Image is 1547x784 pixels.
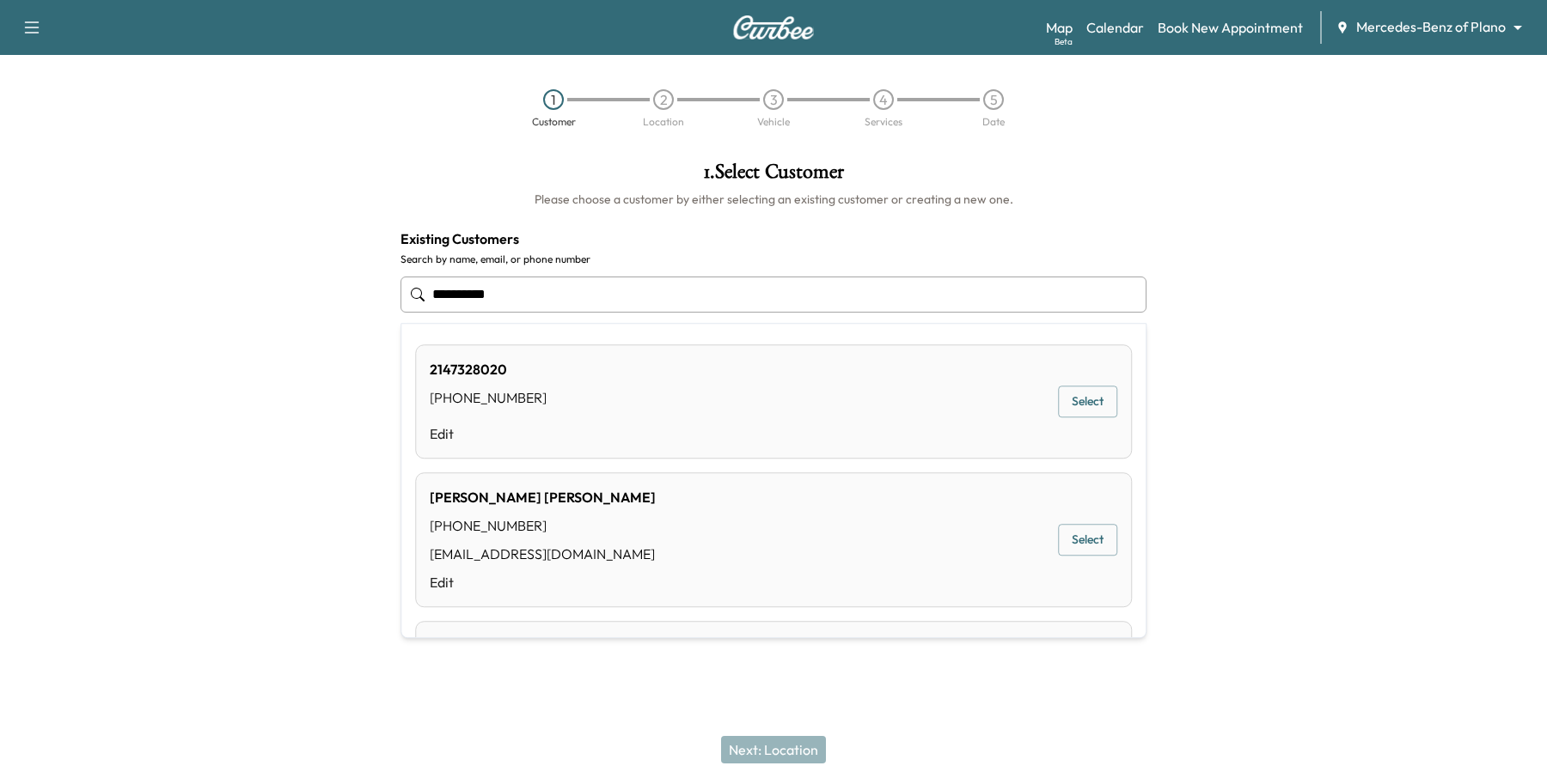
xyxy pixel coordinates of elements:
label: Search by name, email, or phone number [401,252,1146,266]
div: [PHONE_NUMBER] [430,387,547,408]
h6: Please choose a customer by either selecting an existing customer or creating a new one. [401,191,1146,208]
div: [PHONE_NUMBER] [430,515,656,536]
div: 5 [983,89,1004,110]
div: Beta [1055,35,1073,48]
button: Select [1058,525,1117,556]
h4: Existing Customers [401,228,1146,249]
a: Edit [430,572,656,593]
div: [EMAIL_ADDRESS][DOMAIN_NAME] [430,544,656,564]
a: MapBeta [1046,17,1073,38]
a: Book New Appointment [1158,17,1303,38]
a: Edit [430,423,547,444]
div: 2 [653,89,674,110]
div: [PERSON_NAME] [PERSON_NAME] [430,487,656,507]
div: Services [865,117,902,127]
div: Customer [532,117,576,127]
a: Calendar [1086,17,1144,38]
img: Curbee Logo [732,15,815,40]
button: Select [1058,386,1117,418]
div: 3 [763,89,784,110]
div: Date [982,117,1005,127]
h1: 1 . Select Customer [401,161,1146,191]
div: 2147328020 [430,359,547,380]
div: 4 [873,89,894,110]
div: 1 [543,89,564,110]
div: [PERSON_NAME] [PERSON_NAME] [430,635,656,656]
span: Mercedes-Benz of Plano [1356,17,1506,37]
div: Vehicle [757,117,790,127]
div: Location [643,117,684,127]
